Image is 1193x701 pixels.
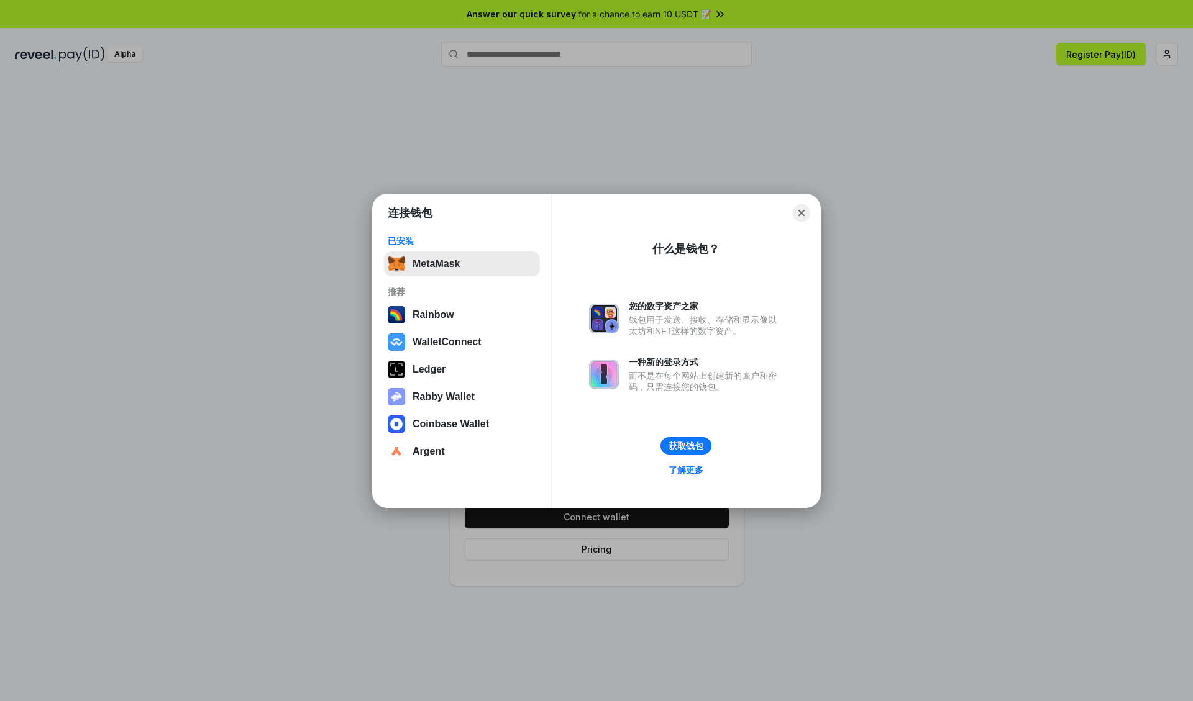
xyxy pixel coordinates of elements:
[793,204,810,222] button: Close
[384,384,540,409] button: Rabby Wallet
[388,388,405,405] img: svg+xml,%3Csvg%20xmlns%3D%22http%3A%2F%2Fwww.w3.org%2F2000%2Fsvg%22%20fill%3D%22none%22%20viewBox...
[413,309,454,320] div: Rainbow
[384,330,540,355] button: WalletConnect
[413,337,482,348] div: WalletConnect
[629,301,783,312] div: 您的数字资产之家
[388,443,405,460] img: svg+xml,%3Csvg%20width%3D%2228%22%20height%3D%2228%22%20viewBox%3D%220%200%2028%2028%22%20fill%3D...
[384,439,540,464] button: Argent
[629,314,783,337] div: 钱包用于发送、接收、存储和显示像以太坊和NFT这样的数字资产。
[589,360,619,389] img: svg+xml,%3Csvg%20xmlns%3D%22http%3A%2F%2Fwww.w3.org%2F2000%2Fsvg%22%20fill%3D%22none%22%20viewBox...
[629,370,783,392] div: 而不是在每个网站上创建新的账户和密码，只需连接您的钱包。
[413,258,460,269] div: MetaMask
[661,462,711,478] a: 了解更多
[384,251,540,276] button: MetaMask
[660,437,711,455] button: 获取钱包
[388,206,432,220] h1: 连接钱包
[388,361,405,378] img: svg+xml,%3Csvg%20xmlns%3D%22http%3A%2F%2Fwww.w3.org%2F2000%2Fsvg%22%20width%3D%2228%22%20height%3...
[384,412,540,436] button: Coinbase Wallet
[669,464,703,476] div: 了解更多
[413,391,475,402] div: Rabby Wallet
[388,415,405,433] img: svg+xml,%3Csvg%20width%3D%2228%22%20height%3D%2228%22%20viewBox%3D%220%200%2028%2028%22%20fill%3D...
[589,304,619,333] img: svg+xml,%3Csvg%20xmlns%3D%22http%3A%2F%2Fwww.w3.org%2F2000%2Fsvg%22%20fill%3D%22none%22%20viewBox...
[384,302,540,327] button: Rainbow
[652,242,720,256] div: 什么是钱包？
[388,255,405,273] img: svg+xml,%3Csvg%20fill%3D%22none%22%20height%3D%2233%22%20viewBox%3D%220%200%2035%2033%22%20width%...
[388,235,536,246] div: 已安装
[388,306,405,323] img: svg+xml,%3Csvg%20width%3D%22120%22%20height%3D%22120%22%20viewBox%3D%220%200%20120%20120%22%20fil...
[388,286,536,297] div: 推荐
[413,446,445,457] div: Argent
[388,333,405,351] img: svg+xml,%3Csvg%20width%3D%2228%22%20height%3D%2228%22%20viewBox%3D%220%200%2028%2028%22%20fill%3D...
[413,418,489,430] div: Coinbase Wallet
[669,440,703,451] div: 获取钱包
[384,357,540,382] button: Ledger
[629,356,783,368] div: 一种新的登录方式
[413,364,446,375] div: Ledger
